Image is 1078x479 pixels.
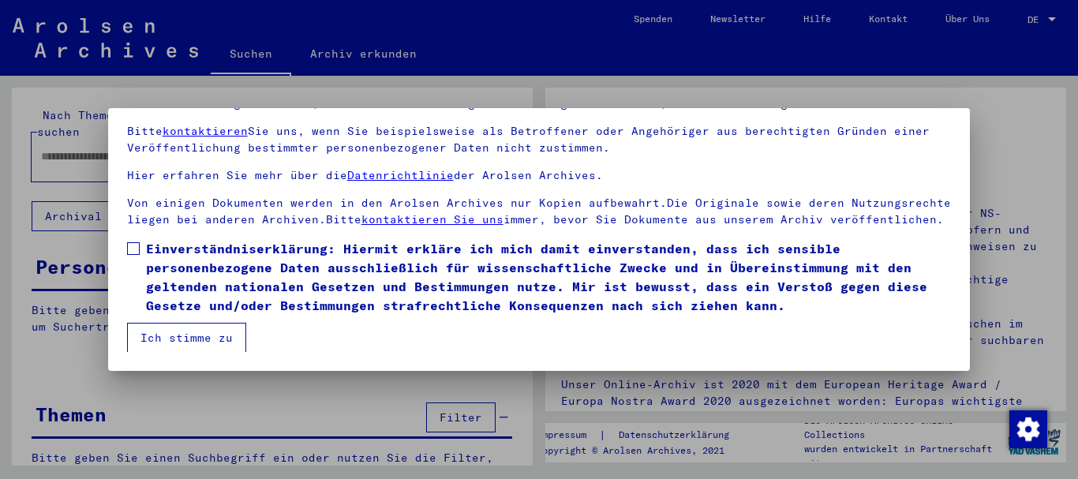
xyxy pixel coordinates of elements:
[127,167,952,184] p: Hier erfahren Sie mehr über die der Arolsen Archives.
[127,323,246,353] button: Ich stimme zu
[347,168,454,182] a: Datenrichtlinie
[127,123,952,156] p: Bitte Sie uns, wenn Sie beispielsweise als Betroffener oder Angehöriger aus berechtigten Gründen ...
[127,195,952,228] p: Von einigen Dokumenten werden in den Arolsen Archives nur Kopien aufbewahrt.Die Originale sowie d...
[361,212,503,226] a: kontaktieren Sie uns
[146,239,952,315] span: Einverständniserklärung: Hiermit erkläre ich mich damit einverstanden, dass ich sensible personen...
[163,124,248,138] a: kontaktieren
[1009,410,1047,448] img: Zustimmung ändern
